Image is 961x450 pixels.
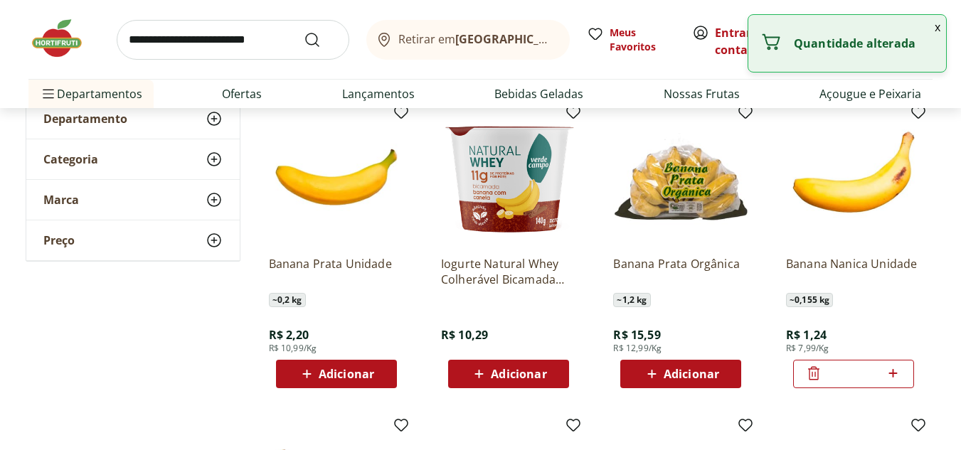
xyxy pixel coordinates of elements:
[494,85,583,102] a: Bebidas Geladas
[342,85,415,102] a: Lançamentos
[366,20,570,60] button: Retirar em[GEOGRAPHIC_DATA]/[GEOGRAPHIC_DATA]
[786,327,827,343] span: R$ 1,24
[620,360,741,388] button: Adicionar
[26,139,240,179] button: Categoria
[664,85,740,102] a: Nossas Frutas
[587,26,675,54] a: Meus Favoritos
[448,360,569,388] button: Adicionar
[276,360,397,388] button: Adicionar
[43,193,79,207] span: Marca
[441,109,576,245] img: Iogurte Natural Whey Colherável Bicamada Banana com Canela 11g de Proteína Verde Campo 140g
[40,77,57,111] button: Menu
[269,109,404,245] img: Banana Prata Unidade
[269,327,309,343] span: R$ 2,20
[26,99,240,139] button: Departamento
[610,26,675,54] span: Meus Favoritos
[319,368,374,380] span: Adicionar
[117,20,349,60] input: search
[613,343,662,354] span: R$ 12,99/Kg
[613,256,748,287] a: Banana Prata Orgânica
[794,36,935,50] p: Quantidade alterada
[441,256,576,287] a: Iogurte Natural Whey Colherável Bicamada Banana com Canela 11g de Proteína Verde Campo 140g
[819,85,921,102] a: Açougue e Peixaria
[715,24,778,58] span: ou
[304,31,338,48] button: Submit Search
[786,343,829,354] span: R$ 7,99/Kg
[491,368,546,380] span: Adicionar
[26,180,240,220] button: Marca
[786,256,921,287] a: Banana Nanica Unidade
[613,327,660,343] span: R$ 15,59
[441,327,488,343] span: R$ 10,29
[28,17,100,60] img: Hortifruti
[398,33,556,45] span: Retirar em
[455,31,695,47] b: [GEOGRAPHIC_DATA]/[GEOGRAPHIC_DATA]
[43,112,127,126] span: Departamento
[786,293,833,307] span: ~ 0,155 kg
[715,25,793,58] a: Criar conta
[786,109,921,245] img: Banana Nanica Unidade
[664,368,719,380] span: Adicionar
[613,109,748,245] img: Banana Prata Orgânica
[715,25,751,41] a: Entrar
[269,293,306,307] span: ~ 0,2 kg
[43,152,98,166] span: Categoria
[43,233,75,247] span: Preço
[222,85,262,102] a: Ofertas
[269,343,317,354] span: R$ 10,99/Kg
[26,220,240,260] button: Preço
[929,15,946,39] button: Fechar notificação
[40,77,142,111] span: Departamentos
[269,256,404,287] a: Banana Prata Unidade
[613,293,650,307] span: ~ 1,2 kg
